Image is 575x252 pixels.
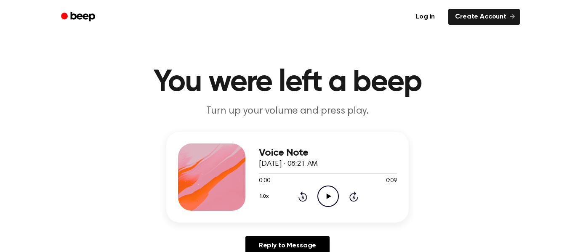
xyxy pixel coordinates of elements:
a: Create Account [448,9,520,25]
span: 0:09 [386,177,397,186]
a: Beep [55,9,103,25]
h1: You were left a beep [72,67,503,98]
h3: Voice Note [259,147,397,159]
span: 0:00 [259,177,270,186]
a: Log in [407,7,443,27]
span: [DATE] · 08:21 AM [259,160,318,168]
p: Turn up your volume and press play. [126,104,449,118]
button: 1.0x [259,189,272,204]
